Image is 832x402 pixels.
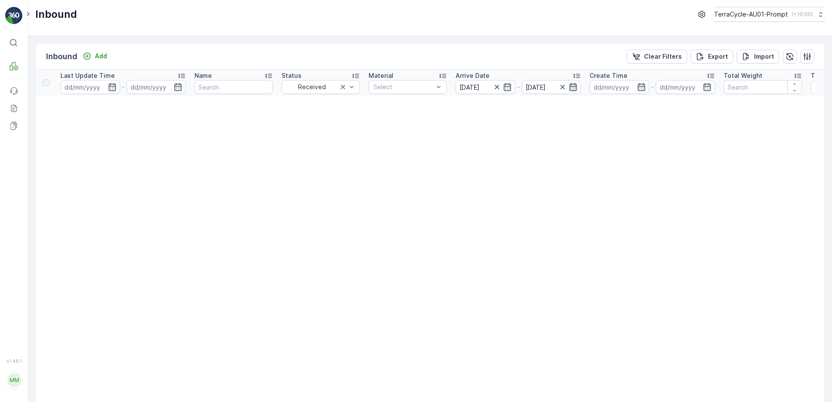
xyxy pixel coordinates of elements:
span: First Weight : [7,171,49,179]
p: Material [369,71,393,80]
img: logo [5,7,23,24]
p: Select [373,83,433,91]
p: Clear Filters [644,52,682,61]
p: Add [95,52,107,60]
p: 01993126509999989136LJ8503253801000650306 [324,7,507,18]
p: Inbound [35,7,77,21]
span: Arrive Date : [7,157,46,164]
span: 0 kg [49,214,62,222]
p: Create Time [590,71,627,80]
input: dd/mm/yyyy [456,80,515,94]
button: Import [737,50,779,64]
span: [DATE] [46,157,67,164]
span: Name : [7,143,29,150]
span: AU-PI0020 I Water filters [54,186,130,193]
span: 2.22 kg [49,171,72,179]
p: Status [282,71,302,80]
input: dd/mm/yyyy [522,80,581,94]
p: ( +10:00 ) [792,11,813,18]
input: Search [195,80,273,94]
div: MM [7,373,21,387]
p: Inbound [46,50,77,63]
p: TerraCycle-AU01-Prompt [714,10,788,19]
input: dd/mm/yyyy [590,80,649,94]
span: 2.22 kg [48,200,71,208]
span: v 1.48.1 [5,358,23,364]
p: - [651,82,654,92]
input: dd/mm/yyyy [127,80,186,94]
button: TerraCycle-AU01-Prompt(+10:00) [714,7,825,22]
button: Export [691,50,733,64]
span: Last Weight : [7,214,49,222]
p: - [517,82,520,92]
input: dd/mm/yyyy [60,80,120,94]
span: Material Type : [7,186,54,193]
p: Import [754,52,774,61]
span: 01993126509999989136LJ8503253801000650306 [29,143,181,150]
input: Search [724,80,802,94]
p: Arrive Date [456,71,490,80]
span: Net Amount : [7,200,48,208]
p: Total Weight [724,71,762,80]
button: MM [5,365,23,395]
p: Export [708,52,728,61]
input: dd/mm/yyyy [656,80,715,94]
p: - [122,82,125,92]
button: Clear Filters [627,50,687,64]
button: Add [79,51,111,61]
p: Name [195,71,212,80]
p: Last Update Time [60,71,115,80]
